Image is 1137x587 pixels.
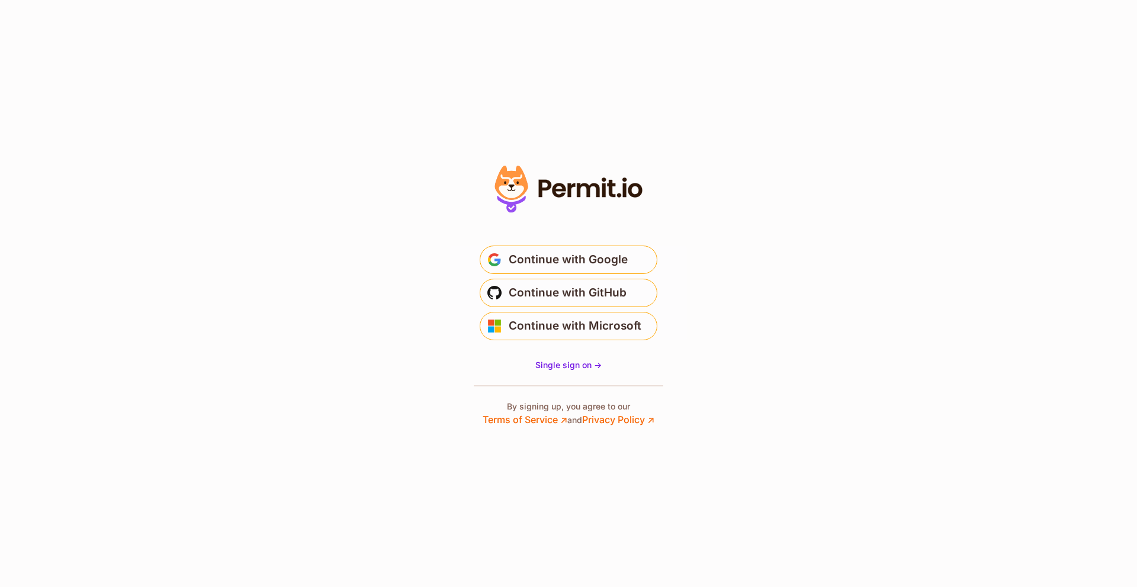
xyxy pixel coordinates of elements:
span: Continue with Microsoft [509,317,641,336]
a: Single sign on -> [535,359,602,371]
p: By signing up, you agree to our and [483,401,654,427]
button: Continue with Microsoft [480,312,657,340]
button: Continue with GitHub [480,279,657,307]
a: Privacy Policy ↗ [582,414,654,425]
span: Continue with Google [509,250,628,269]
a: Terms of Service ↗ [483,414,567,425]
span: Single sign on -> [535,360,602,370]
button: Continue with Google [480,246,657,274]
span: Continue with GitHub [509,283,627,302]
